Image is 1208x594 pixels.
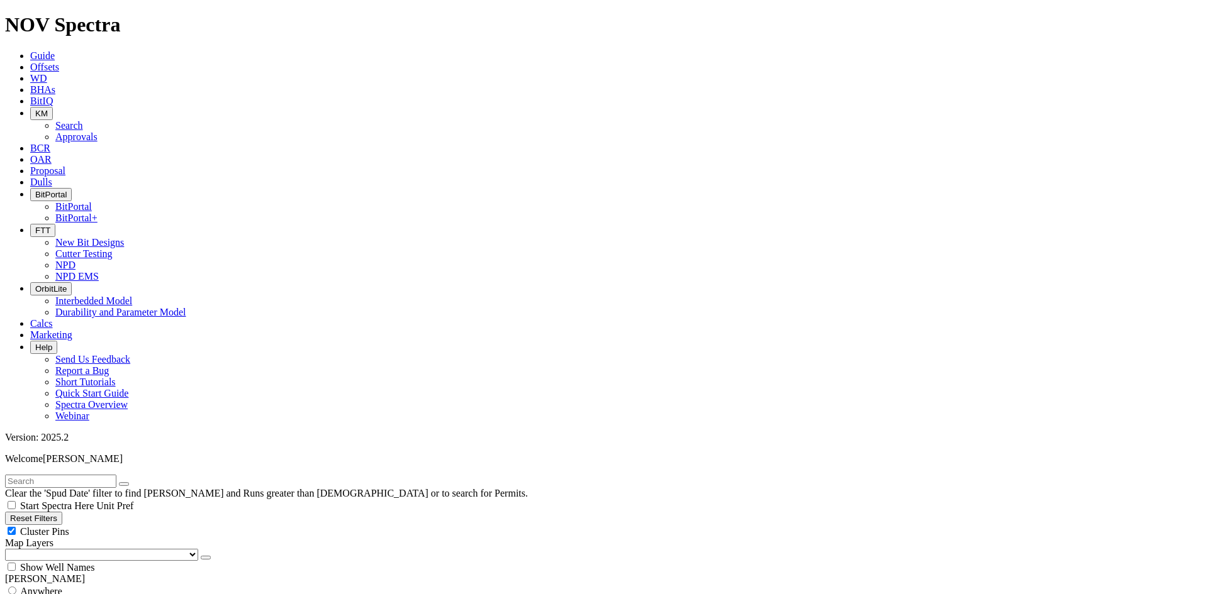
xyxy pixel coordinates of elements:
[5,475,116,488] input: Search
[8,501,16,509] input: Start Spectra Here
[55,295,132,306] a: Interbedded Model
[30,282,72,295] button: OrbitLite
[55,212,98,223] a: BitPortal+
[30,143,50,153] a: BCR
[30,188,72,201] button: BitPortal
[20,526,69,537] span: Cluster Pins
[55,365,109,376] a: Report a Bug
[30,84,55,95] a: BHAs
[30,50,55,61] a: Guide
[20,562,94,573] span: Show Well Names
[30,165,65,176] a: Proposal
[5,512,62,525] button: Reset Filters
[5,13,1203,36] h1: NOV Spectra
[55,271,99,282] a: NPD EMS
[55,248,113,259] a: Cutter Testing
[55,120,83,131] a: Search
[55,307,186,317] a: Durability and Parameter Model
[5,432,1203,443] div: Version: 2025.2
[55,410,89,421] a: Webinar
[5,453,1203,465] p: Welcome
[35,226,50,235] span: FTT
[5,488,528,498] span: Clear the 'Spud Date' filter to find [PERSON_NAME] and Runs greater than [DEMOGRAPHIC_DATA] or to...
[5,573,1203,585] div: [PERSON_NAME]
[35,109,48,118] span: KM
[30,341,57,354] button: Help
[96,500,133,511] span: Unit Pref
[30,62,59,72] a: Offsets
[30,318,53,329] a: Calcs
[43,453,123,464] span: [PERSON_NAME]
[35,284,67,294] span: OrbitLite
[55,131,98,142] a: Approvals
[30,96,53,106] a: BitIQ
[35,190,67,199] span: BitPortal
[20,500,94,511] span: Start Spectra Here
[55,354,130,365] a: Send Us Feedback
[55,237,124,248] a: New Bit Designs
[30,177,52,187] a: Dulls
[55,388,128,399] a: Quick Start Guide
[5,537,53,548] span: Map Layers
[35,343,52,352] span: Help
[30,224,55,237] button: FTT
[55,260,75,270] a: NPD
[30,329,72,340] a: Marketing
[30,73,47,84] a: WD
[55,201,92,212] a: BitPortal
[30,107,53,120] button: KM
[55,399,128,410] a: Spectra Overview
[55,377,116,387] a: Short Tutorials
[30,154,52,165] a: OAR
